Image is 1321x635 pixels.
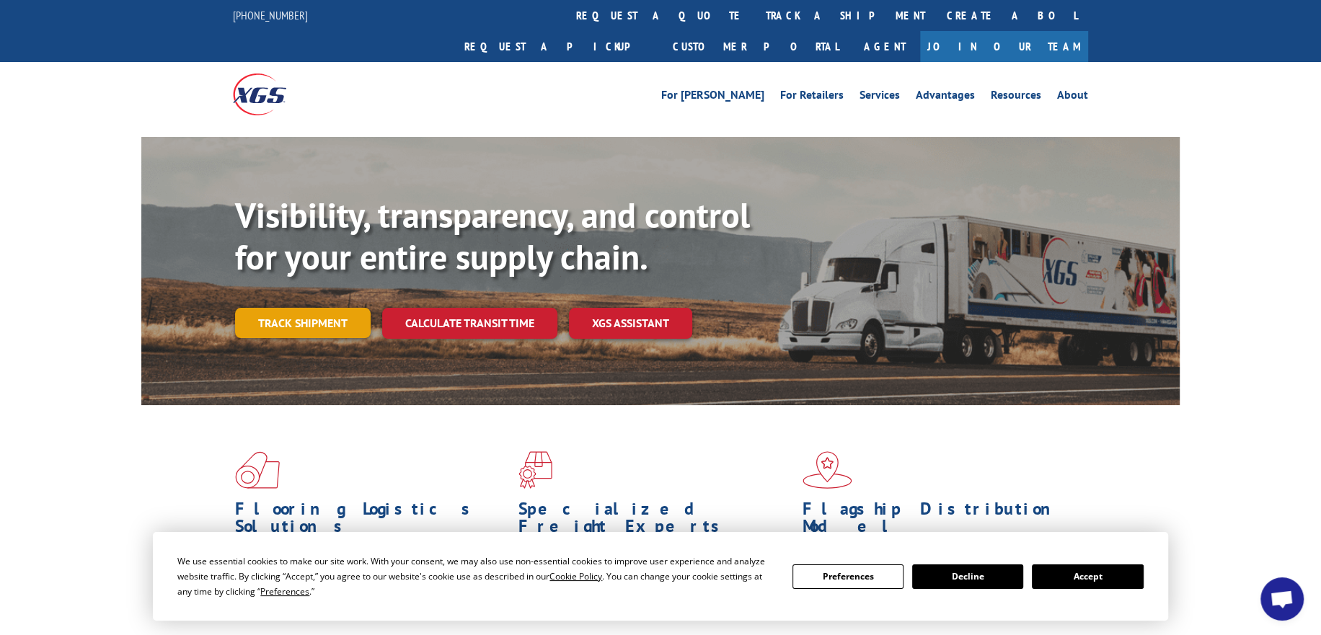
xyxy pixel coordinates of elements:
h1: Flagship Distribution Model [803,500,1075,542]
h1: Flooring Logistics Solutions [235,500,508,542]
a: Services [860,89,900,105]
a: Resources [991,89,1041,105]
button: Accept [1032,564,1143,589]
a: Join Our Team [920,31,1088,62]
a: Calculate transit time [382,308,557,339]
a: [PHONE_NUMBER] [233,8,308,22]
a: Advantages [916,89,975,105]
img: xgs-icon-focused-on-flooring-red [518,451,552,489]
b: Visibility, transparency, and control for your entire supply chain. [235,192,750,279]
img: xgs-icon-total-supply-chain-intelligence-red [235,451,280,489]
a: For Retailers [780,89,844,105]
a: Agent [849,31,920,62]
a: Learn More > [518,607,698,623]
a: Request a pickup [454,31,662,62]
span: Preferences [260,585,309,598]
h1: Specialized Freight Experts [518,500,791,542]
a: For [PERSON_NAME] [661,89,764,105]
a: XGS ASSISTANT [569,308,692,339]
a: Track shipment [235,308,371,338]
div: We use essential cookies to make our site work. With your consent, we may also use non-essential ... [177,554,774,599]
span: Cookie Policy [549,570,602,582]
a: Customer Portal [662,31,849,62]
button: Preferences [792,564,904,589]
button: Decline [912,564,1023,589]
a: Open chat [1260,577,1304,621]
a: About [1057,89,1088,105]
a: Learn More > [235,607,415,623]
div: Cookie Consent Prompt [153,532,1168,621]
img: xgs-icon-flagship-distribution-model-red [803,451,852,489]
